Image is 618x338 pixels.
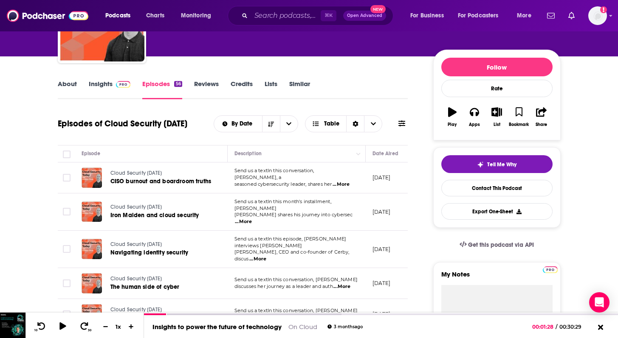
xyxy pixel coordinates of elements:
[89,80,131,99] a: InsightsPodchaser Pro
[231,121,255,127] span: By Date
[234,212,353,218] span: [PERSON_NAME] shares his journey into cybersec
[265,80,277,99] a: Lists
[110,276,162,282] span: Cloud Security [DATE]
[280,116,298,132] button: open menu
[110,170,162,176] span: Cloud Security [DATE]
[63,279,71,287] span: Toggle select row
[372,310,391,318] p: [DATE]
[453,235,541,255] a: Get this podcast via API
[343,11,386,21] button: Open AdvancedNew
[110,241,212,249] a: Cloud Security [DATE]
[234,236,347,249] span: Send us a textIn this episode, [PERSON_NAME] interviews [PERSON_NAME]
[463,102,485,132] button: Apps
[353,149,364,159] button: Column Actions
[517,10,531,22] span: More
[110,211,212,220] a: Iron Maiden and cloud security
[536,122,547,127] div: Share
[588,6,607,25] img: User Profile
[110,204,162,210] span: Cloud Security [DATE]
[288,323,317,331] a: On Cloud
[557,324,590,330] span: 00:30:29
[146,10,164,22] span: Charts
[324,121,339,127] span: Table
[370,5,386,13] span: New
[347,14,382,18] span: Open Advanced
[234,307,358,313] span: Send us a textIn this conversation, [PERSON_NAME]
[99,9,141,22] button: open menu
[231,80,253,99] a: Credits
[511,9,542,22] button: open menu
[589,292,610,313] div: Open Intercom Messenger
[448,122,457,127] div: Play
[333,283,350,290] span: ...More
[289,80,310,99] a: Similar
[110,177,212,186] a: CISO burnout and boardroom truths
[234,198,331,211] span: Send us a textIn this month's installment, [PERSON_NAME]
[410,10,444,22] span: For Business
[494,122,500,127] div: List
[477,161,484,168] img: tell me why sparkle
[63,245,71,253] span: Toggle select row
[458,10,499,22] span: For Podcasters
[372,148,398,159] div: Date Aired
[508,102,530,132] button: Bookmark
[110,204,212,211] a: Cloud Security [DATE]
[142,80,182,99] a: Episodes56
[77,321,93,332] button: 30
[452,9,511,22] button: open menu
[327,324,363,329] div: 3 months ago
[441,58,553,76] button: Follow
[63,174,71,182] span: Toggle select row
[82,148,101,159] div: Episode
[110,249,212,257] a: Navigating identity security
[372,208,391,215] p: [DATE]
[305,115,383,132] h2: Choose View
[588,6,607,25] span: Logged in as biancagorospe
[543,265,558,273] a: Pro website
[110,249,189,256] span: Navigating identity security
[63,310,71,318] span: Toggle select row
[110,170,212,177] a: Cloud Security [DATE]
[110,283,212,291] a: The human side of cyber
[532,324,556,330] span: 00:01:28
[588,6,607,25] button: Show profile menu
[346,116,364,132] div: Sort Direction
[441,155,553,173] button: tell me why sparkleTell Me Why
[194,80,219,99] a: Reviews
[105,10,130,22] span: Podcasts
[509,122,529,127] div: Bookmark
[565,8,578,23] a: Show notifications dropdown
[214,115,298,132] h2: Choose List sort
[234,283,333,289] span: discusses her journey as a leader and auth
[600,6,607,13] svg: Add a profile image
[234,277,358,282] span: Send us a textIn this conversation, [PERSON_NAME]
[175,9,222,22] button: open menu
[372,246,391,253] p: [DATE]
[556,324,557,330] span: /
[33,321,49,332] button: 10
[110,283,180,291] span: The human side of cyber
[321,10,336,21] span: ⌘ K
[441,270,553,285] label: My Notes
[469,122,480,127] div: Apps
[141,9,169,22] a: Charts
[111,323,126,330] div: 1 x
[110,178,212,185] span: CISO burnout and boardroom truths
[236,6,401,25] div: Search podcasts, credits, & more...
[333,181,350,188] span: ...More
[234,181,332,187] span: seasoned cybersecurity leader, shares her
[530,102,552,132] button: Share
[234,148,262,159] div: Description
[116,81,131,88] img: Podchaser Pro
[487,161,516,168] span: Tell Me Why
[88,329,91,332] span: 30
[234,168,314,180] span: Send us a textIn this conversation, [PERSON_NAME], a
[214,121,262,127] button: open menu
[110,307,162,313] span: Cloud Security [DATE]
[34,329,37,332] span: 10
[152,323,282,331] a: Insights to power the future of technology
[251,9,321,22] input: Search podcasts, credits, & more...
[7,8,88,24] img: Podchaser - Follow, Share and Rate Podcasts
[485,102,508,132] button: List
[181,10,211,22] span: Monitoring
